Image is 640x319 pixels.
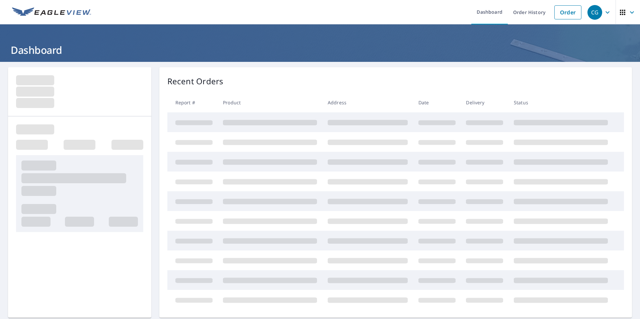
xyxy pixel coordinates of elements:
div: CG [587,5,602,20]
th: Date [413,93,461,112]
th: Address [322,93,413,112]
img: EV Logo [12,7,91,17]
th: Status [508,93,613,112]
th: Product [218,93,322,112]
p: Recent Orders [167,75,224,87]
h1: Dashboard [8,43,632,57]
a: Order [554,5,581,19]
th: Delivery [461,93,508,112]
th: Report # [167,93,218,112]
